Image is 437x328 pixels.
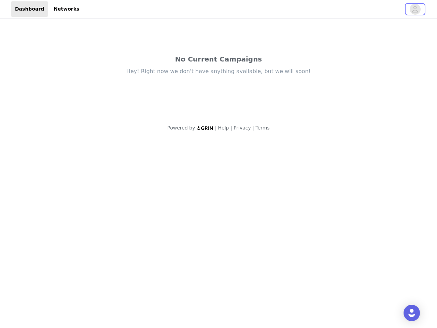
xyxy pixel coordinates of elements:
[75,54,362,64] div: No Current Campaigns
[404,305,420,321] div: Open Intercom Messenger
[11,1,48,17] a: Dashboard
[412,4,418,15] div: avatar
[230,125,232,131] span: |
[75,68,362,75] div: Hey! Right now we don't have anything available, but we will soon!
[50,1,83,17] a: Networks
[167,125,195,131] span: Powered by
[252,125,254,131] span: |
[215,125,217,131] span: |
[218,125,229,131] a: Help
[197,126,214,130] img: logo
[234,125,251,131] a: Privacy
[255,125,269,131] a: Terms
